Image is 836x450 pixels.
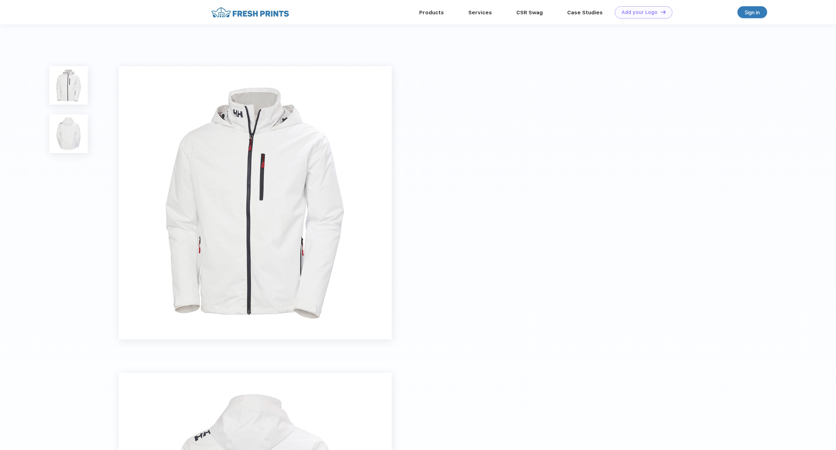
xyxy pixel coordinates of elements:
img: func=resize&h=100 [49,114,88,153]
a: Services [468,9,492,16]
img: DT [661,10,666,14]
img: func=resize&h=640 [119,66,392,340]
a: Sign in [737,6,767,18]
div: Sign in [745,8,760,16]
a: CSR Swag [516,9,543,16]
a: Products [419,9,444,16]
div: Add your Logo [622,9,657,15]
img: fo%20logo%202.webp [209,6,291,18]
img: func=resize&h=100 [49,66,88,105]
